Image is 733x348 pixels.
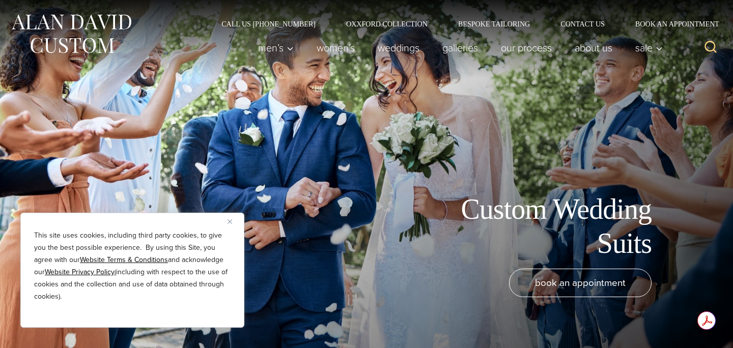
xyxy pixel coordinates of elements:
[258,43,294,53] span: Men’s
[34,229,231,303] p: This site uses cookies, including third party cookies, to give you the best possible experience. ...
[443,20,545,27] a: Bespoke Tailoring
[45,267,115,277] a: Website Privacy Policy
[366,38,431,58] a: weddings
[509,269,652,297] a: book an appointment
[247,38,668,58] nav: Primary Navigation
[206,20,723,27] nav: Secondary Navigation
[563,38,624,58] a: About Us
[10,11,132,56] img: Alan David Custom
[422,192,652,260] h1: Custom Wedding Suits
[545,20,620,27] a: Contact Us
[535,275,626,290] span: book an appointment
[228,215,240,227] button: Close
[431,38,490,58] a: Galleries
[206,20,331,27] a: Call Us [PHONE_NUMBER]
[228,219,232,224] img: Close
[490,38,563,58] a: Our Process
[635,43,663,53] span: Sale
[80,254,168,265] a: Website Terms & Conditions
[331,20,443,27] a: Oxxford Collection
[698,36,723,60] button: View Search Form
[305,38,366,58] a: Women’s
[620,20,723,27] a: Book an Appointment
